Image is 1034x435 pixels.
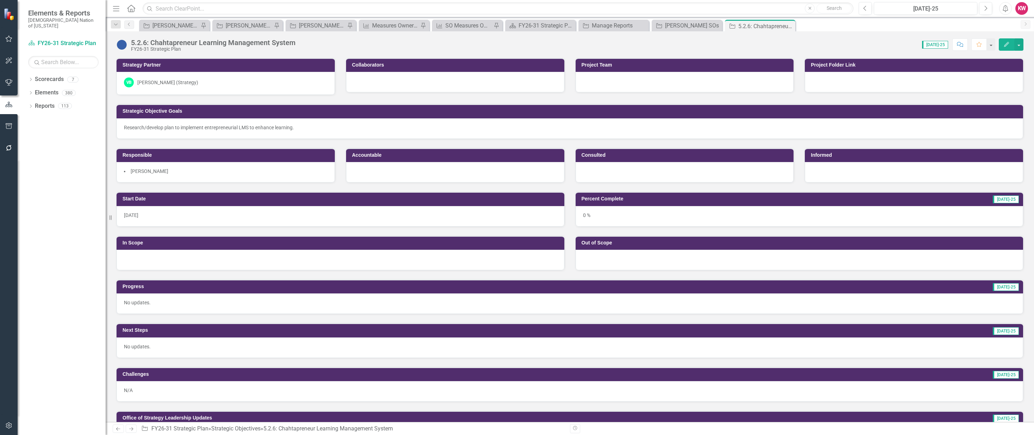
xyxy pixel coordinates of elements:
span: [DATE]-25 [993,371,1019,379]
p: N/A [124,387,1016,394]
div: 0 % [576,206,1023,226]
div: Research/develop plan to implement entrepreneurial LMS to enhance learning. [124,124,1016,131]
a: Elements [35,89,58,97]
button: Search [816,4,852,13]
div: [PERSON_NAME]'s Team SO's [299,21,345,30]
h3: Consulted [582,153,790,158]
h3: Strategic Objective Goals [123,108,1020,114]
h3: Project Folder Link [811,62,1020,68]
span: [DATE] [124,212,138,218]
h3: Progress [123,284,521,289]
div: 5.2.6: Chahtapreneur Learning Management System [738,22,794,31]
button: [DATE]-25 [874,2,977,15]
a: [PERSON_NAME] SO's (three-month view) [141,21,199,30]
span: Elements & Reports [28,9,99,17]
a: Scorecards [35,75,64,83]
div: SO Measures Ownership Report - KW [445,21,492,30]
a: SO Measures Ownership Report - KW [434,21,492,30]
a: Manage Reports [580,21,647,30]
div: [PERSON_NAME] SOs [665,21,720,30]
small: [DEMOGRAPHIC_DATA] Nation of [US_STATE] [28,17,99,29]
div: 5.2.6: Chahtapreneur Learning Management System [131,39,295,46]
h3: Challenges [123,372,567,377]
h3: Responsible [123,153,331,158]
span: [DATE]-25 [922,41,948,49]
a: FY26-31 Strategic Plan [151,425,208,432]
button: KW [1015,2,1028,15]
h3: Next Steps [123,328,560,333]
input: Search ClearPoint... [143,2,853,15]
a: FY26-31 Strategic Plan [507,21,574,30]
div: 7 [67,76,79,82]
h3: Office of Strategy Leadership Updates [123,415,813,421]
img: ClearPoint Strategy [4,8,16,20]
h3: Collaborators [352,62,561,68]
div: VB [124,77,134,87]
div: Measures Ownership Report - KW [372,21,419,30]
h3: Percent Complete [582,196,849,201]
input: Search Below... [28,56,99,68]
div: [PERSON_NAME] (Strategy) [137,79,198,86]
div: 380 [62,90,76,96]
h3: Strategy Partner [123,62,331,68]
div: 5.2.6: Chahtapreneur Learning Management System [263,425,393,432]
span: [DATE]-25 [993,415,1019,422]
p: No updates. [124,299,1016,306]
p: No updates. [124,343,1016,350]
a: Measures Ownership Report - KW [361,21,419,30]
a: [PERSON_NAME]'s Team KPI's [214,21,272,30]
span: Search [827,5,842,11]
div: FY26-31 Strategic Plan [519,21,574,30]
a: Reports [35,102,55,110]
div: [PERSON_NAME]'s Team KPI's [226,21,272,30]
h3: Start Date [123,196,561,201]
a: [PERSON_NAME]'s Team SO's [287,21,345,30]
div: FY26-31 Strategic Plan [131,46,295,52]
div: 113 [58,103,72,109]
h3: Project Team [582,62,790,68]
h3: Accountable [352,153,561,158]
img: Not Started [116,39,127,50]
span: [DATE]-25 [993,327,1019,335]
div: » » [141,425,564,433]
h3: Informed [811,153,1020,158]
span: [PERSON_NAME] [131,168,168,174]
span: [DATE]-25 [993,283,1019,291]
a: [PERSON_NAME] SOs [653,21,720,30]
div: [PERSON_NAME] SO's (three-month view) [152,21,199,30]
div: [DATE]-25 [876,5,975,13]
a: FY26-31 Strategic Plan [28,39,99,48]
span: [DATE]-25 [993,195,1019,203]
div: Manage Reports [592,21,647,30]
h3: Out of Scope [582,240,1020,246]
h3: In Scope [123,240,561,246]
a: Strategic Objectives [211,425,261,432]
